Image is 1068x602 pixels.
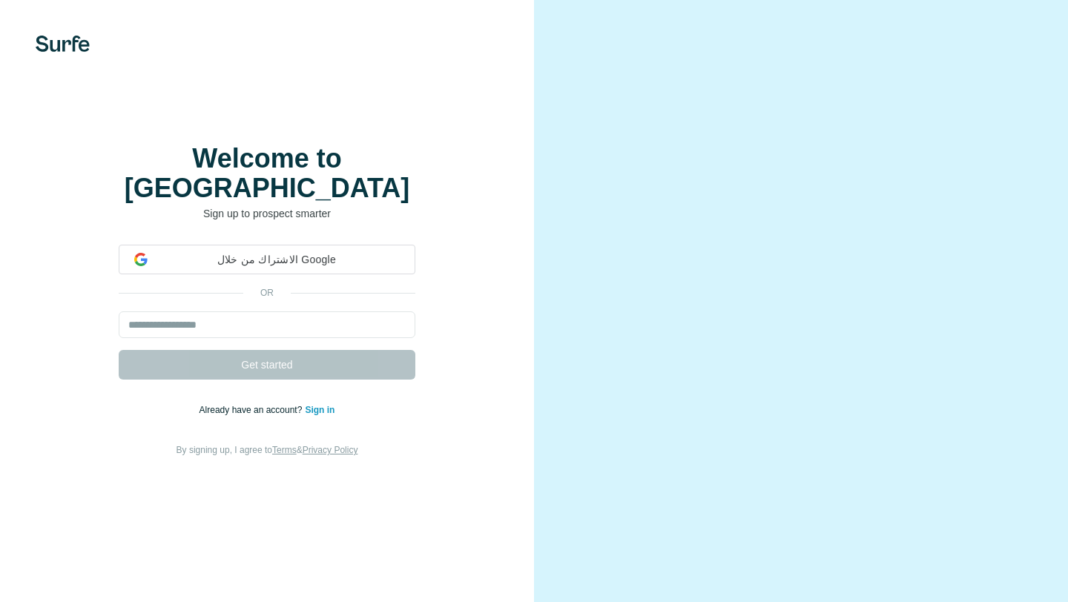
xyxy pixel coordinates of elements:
p: or [243,286,291,300]
a: Terms [272,445,297,455]
span: Already have an account? [200,405,306,415]
span: By signing up, I agree to & [177,445,358,455]
h1: Welcome to [GEOGRAPHIC_DATA] [119,144,415,203]
img: Surfe's logo [36,36,90,52]
a: Privacy Policy [303,445,358,455]
p: Sign up to prospect smarter [119,206,415,221]
a: Sign in [305,405,334,415]
span: الاشتراك من خلال Google [148,252,406,268]
div: الاشتراك من خلال Google [119,245,415,274]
